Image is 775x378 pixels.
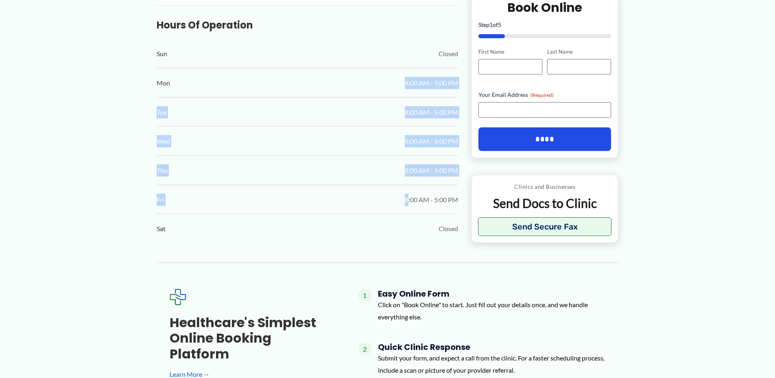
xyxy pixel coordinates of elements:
span: Closed [439,48,458,60]
label: Last Name [547,48,611,56]
span: 2 [358,342,371,355]
p: Step of [478,22,611,28]
span: 8:00 AM - 5:00 PM [405,106,458,118]
h3: Healthcare's simplest online booking platform [170,315,332,362]
span: 8:00 AM - 5:00 PM [405,194,458,206]
span: 8:00 AM - 5:00 PM [405,164,458,177]
h4: Easy Online Form [378,289,606,299]
span: 8:00 AM - 5:00 PM [405,135,458,147]
span: (Required) [530,92,554,98]
span: Sat [157,223,166,235]
span: Closed [439,223,458,235]
label: First Name [478,48,542,56]
span: Mon [157,77,170,89]
p: Click on "Book Online" to start. Just fill out your details once, and we handle everything else. [378,299,606,323]
span: 8:00 AM - 5:00 PM [405,77,458,89]
p: Submit your form, and expect a call from the clinic. For a faster scheduling process, include a s... [378,352,606,376]
label: Your Email Address [478,91,611,99]
h3: Hours of Operation [157,19,458,31]
button: Send Secure Fax [478,217,612,236]
span: Fri [157,194,164,206]
p: Send Docs to Clinic [478,195,612,211]
img: Expected Healthcare Logo [170,289,186,305]
span: Thu [157,164,168,177]
span: 1 [358,289,371,302]
span: Wed [157,135,170,147]
h4: Quick Clinic Response [378,342,606,352]
span: 1 [489,21,493,28]
p: Clinics and Businesses [478,181,612,192]
span: Tue [157,106,167,118]
span: Sun [157,48,167,60]
span: 5 [498,21,501,28]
